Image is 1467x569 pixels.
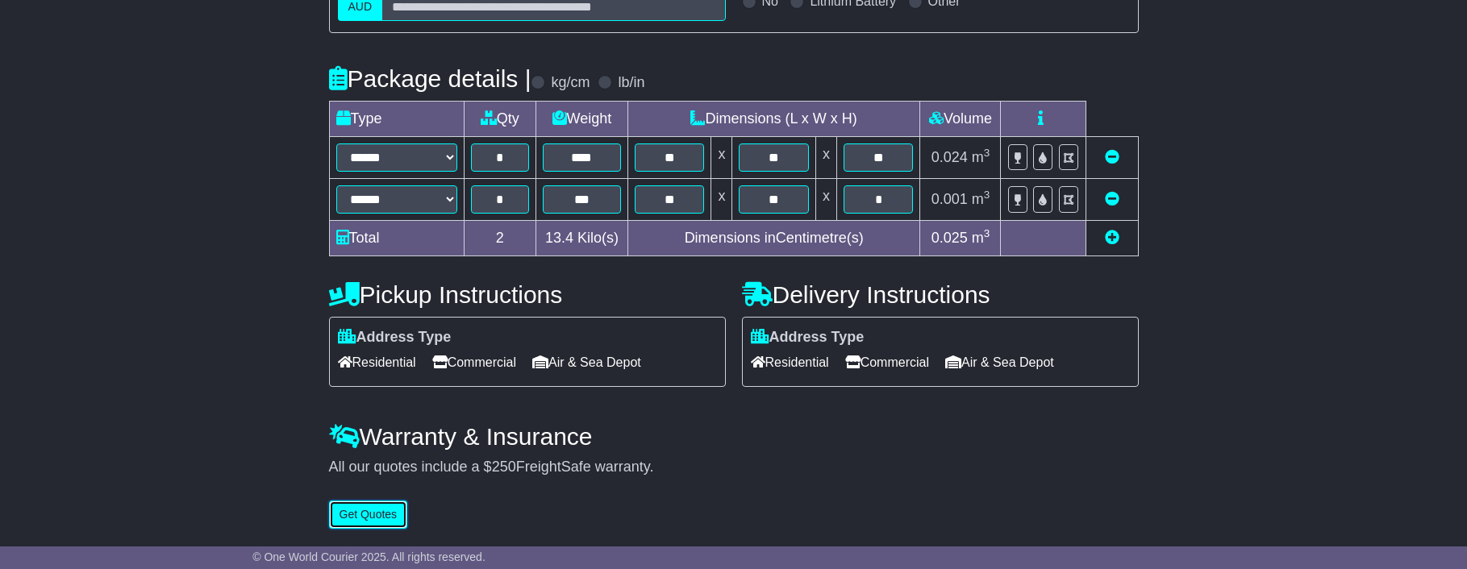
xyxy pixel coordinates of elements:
[492,459,516,475] span: 250
[742,281,1139,308] h4: Delivery Instructions
[1105,230,1119,246] a: Add new item
[931,149,968,165] span: 0.024
[984,189,990,201] sup: 3
[618,74,644,92] label: lb/in
[329,220,464,255] td: Total
[464,220,536,255] td: 2
[329,423,1139,450] h4: Warranty & Insurance
[536,101,627,136] td: Weight
[972,191,990,207] span: m
[815,178,836,220] td: x
[329,500,408,529] button: Get Quotes
[329,65,531,92] h4: Package details |
[984,147,990,159] sup: 3
[338,329,452,347] label: Address Type
[1105,149,1119,165] a: Remove this item
[536,220,627,255] td: Kilo(s)
[815,136,836,178] td: x
[751,329,865,347] label: Address Type
[338,350,416,375] span: Residential
[329,281,726,308] h4: Pickup Instructions
[711,178,732,220] td: x
[532,350,641,375] span: Air & Sea Depot
[972,149,990,165] span: m
[551,74,590,92] label: kg/cm
[432,350,516,375] span: Commercial
[627,220,920,255] td: Dimensions in Centimetre(s)
[845,350,929,375] span: Commercial
[1105,191,1119,207] a: Remove this item
[329,101,464,136] td: Type
[627,101,920,136] td: Dimensions (L x W x H)
[931,230,968,246] span: 0.025
[920,101,1001,136] td: Volume
[545,230,573,246] span: 13.4
[751,350,829,375] span: Residential
[329,459,1139,476] div: All our quotes include a $ FreightSafe warranty.
[984,227,990,239] sup: 3
[931,191,968,207] span: 0.001
[945,350,1054,375] span: Air & Sea Depot
[464,101,536,136] td: Qty
[711,136,732,178] td: x
[972,230,990,246] span: m
[252,550,486,563] span: © One World Courier 2025. All rights reserved.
